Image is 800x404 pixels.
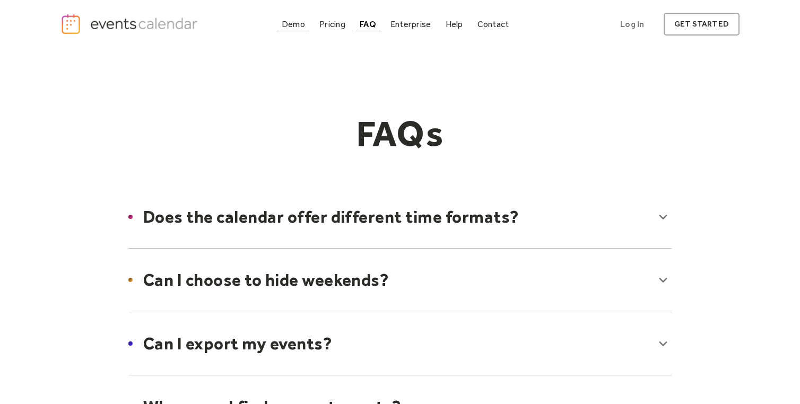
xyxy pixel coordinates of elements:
div: Demo [282,21,305,27]
a: Log In [610,13,655,36]
a: home [60,13,201,35]
a: Demo [277,17,309,31]
a: Help [441,17,467,31]
a: Enterprise [386,17,435,31]
h1: FAQs [196,112,604,155]
a: Contact [473,17,514,31]
a: get started [664,13,740,36]
div: Pricing [319,21,345,27]
a: FAQ [355,17,380,31]
div: FAQ [360,21,376,27]
div: Enterprise [390,21,431,27]
div: Help [446,21,463,27]
a: Pricing [315,17,350,31]
div: Contact [477,21,509,27]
